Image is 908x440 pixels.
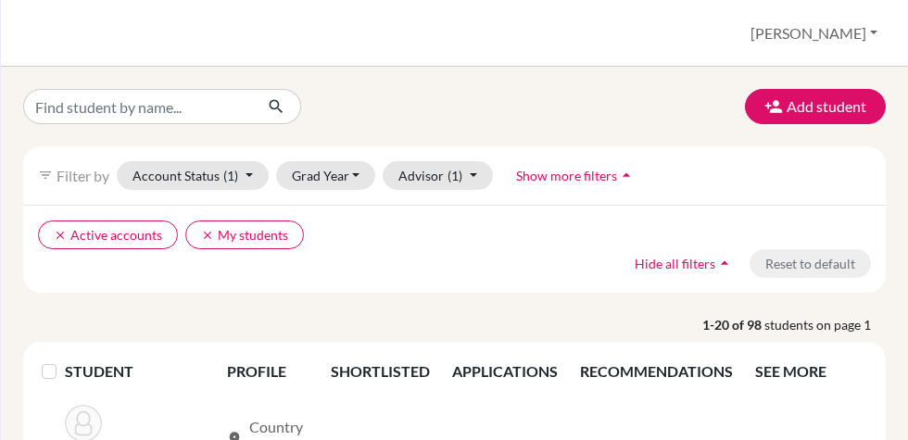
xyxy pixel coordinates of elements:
[320,349,441,394] th: SHORTLISTED
[745,89,886,124] button: Add student
[57,167,109,184] span: Filter by
[276,161,376,190] button: Grad Year
[38,220,178,249] button: clearActive accounts
[223,168,238,183] span: (1)
[54,229,67,242] i: clear
[742,16,886,51] button: [PERSON_NAME]
[764,315,886,334] span: students on page 1
[750,249,871,278] button: Reset to default
[715,254,734,272] i: arrow_drop_up
[65,349,216,394] th: STUDENT
[516,168,617,183] span: Show more filters
[216,349,320,394] th: PROFILE
[383,161,493,190] button: Advisor(1)
[38,168,53,182] i: filter_list
[117,161,269,190] button: Account Status(1)
[201,229,214,242] i: clear
[702,315,764,334] strong: 1-20 of 98
[441,349,569,394] th: APPLICATIONS
[448,168,462,183] span: (1)
[500,161,651,190] button: Show more filtersarrow_drop_up
[569,349,744,394] th: RECOMMENDATIONS
[619,249,750,278] button: Hide all filtersarrow_drop_up
[185,220,304,249] button: clearMy students
[635,256,715,271] span: Hide all filters
[617,166,636,184] i: arrow_drop_up
[23,89,253,124] input: Find student by name...
[744,349,878,394] th: SEE MORE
